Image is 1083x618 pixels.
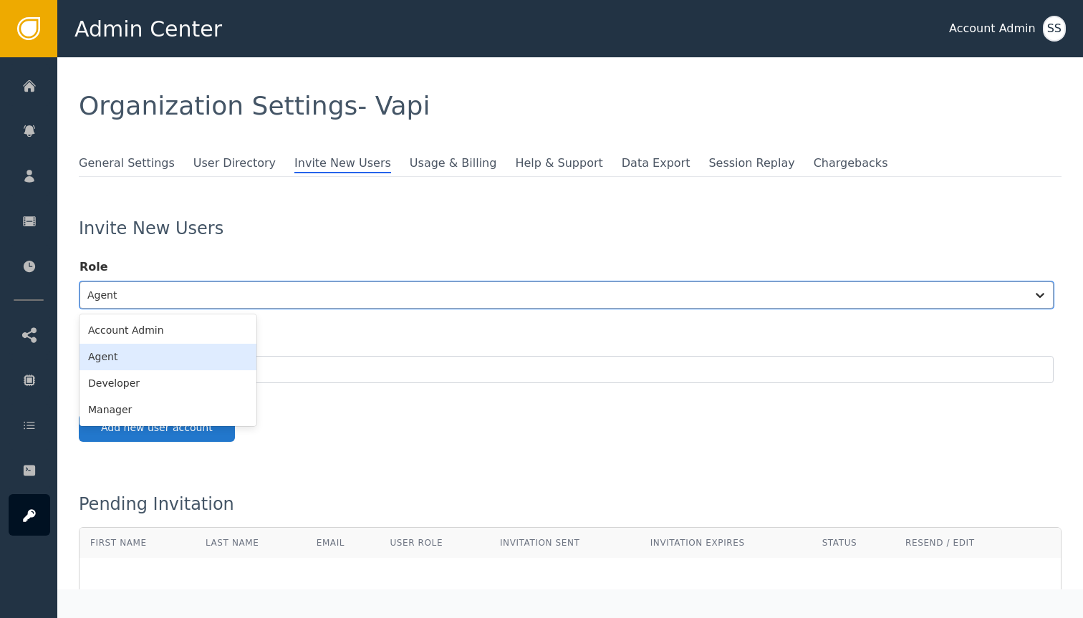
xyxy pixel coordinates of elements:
span: Invite New Users [294,155,391,173]
div: Account Admin [949,20,1036,37]
div: Agent [80,344,256,370]
button: Add new user account [79,414,235,442]
span: Organization Settings - Vapi [79,91,430,120]
input: Enter value [80,356,1054,383]
span: Chargebacks [814,155,888,172]
span: Help & Support [515,155,602,172]
label: Company Email Address [80,330,1054,353]
div: Developer [80,370,256,397]
span: Session Replay [708,155,794,172]
div: Manager [80,397,256,423]
th: Invitation Expires [640,528,812,558]
span: User Directory [193,155,276,172]
div: Account Admin [80,317,256,344]
span: General Settings [79,155,175,172]
th: Resend / Edit [895,528,1029,558]
button: SS [1043,16,1066,42]
th: Invitation Sent [489,528,640,558]
span: Data Export [622,155,690,172]
div: Invite New Users [79,220,1062,237]
th: Status [812,528,895,558]
th: User Role [379,528,488,558]
span: Admin Center [74,13,222,45]
div: Pending Invitation [79,496,1062,513]
th: Last Name [195,528,306,558]
label: Role [80,259,1054,281]
th: First Name [80,528,195,558]
th: Email [306,528,380,558]
span: Usage & Billing [410,155,497,172]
